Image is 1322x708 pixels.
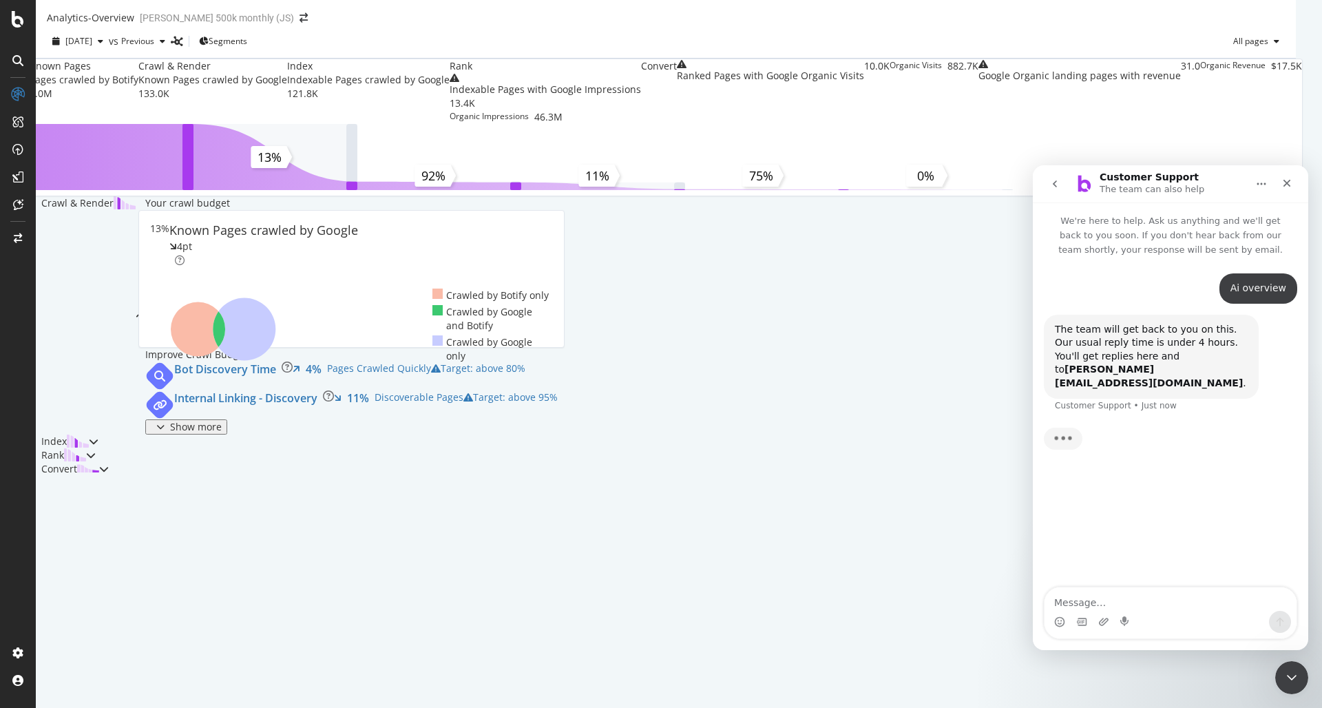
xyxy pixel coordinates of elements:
div: Internal Linking - Discovery [174,391,317,419]
div: Organic Impressions [450,110,529,124]
text: 0% [917,167,934,184]
button: [DATE] [47,30,109,52]
div: Crawl & Render [138,59,211,73]
img: block-icon [77,462,99,475]
div: Crawled by Google only [432,335,554,363]
div: Organic Revenue [1200,59,1266,124]
div: Discoverable Pages [375,391,463,419]
div: Crawled by Botify only [432,289,549,302]
div: 1.0M [30,87,138,101]
img: block-icon [114,196,136,209]
span: All pages [1233,35,1268,47]
text: 92% [421,167,445,184]
div: Ranked Pages with Google Organic Visits [677,69,864,83]
div: Crawled by Google and Botify [432,305,554,333]
button: Show more [145,419,227,435]
img: block-icon [67,435,89,448]
button: Segments [195,34,251,48]
div: Index [287,59,313,73]
div: Indexable Pages crawled by Google [287,73,450,87]
button: Previous [121,30,171,52]
iframe: Intercom live chat [1275,661,1308,694]
div: Index [41,435,67,448]
div: 11% [347,391,369,406]
div: Show more [170,421,222,433]
div: Your crawl budget [145,196,230,210]
div: 4pt [177,240,192,253]
div: Analytics - Overview [47,11,134,25]
div: Improve Crawl Budget [145,348,558,362]
div: Rank [41,448,64,462]
div: Convert [641,59,677,73]
div: 31.0 [1181,59,1200,124]
div: Known Pages crawled by Google [138,73,287,87]
div: Crawl & Render [41,196,114,435]
text: 75% [749,167,773,184]
text: 13% [258,149,282,165]
span: 2025 Sep. 6th [65,35,92,47]
div: Organic Visits [890,59,942,124]
text: 11% [585,167,609,184]
a: Internal Linking - Discovery11%Discoverable Pageswarning label [145,391,558,419]
button: All pages [1233,30,1285,52]
div: 882.7K [947,59,978,124]
div: Known Pages [30,59,91,73]
div: Pages crawled by Botify [30,73,138,87]
div: Known Pages crawled by Google [169,222,358,240]
iframe: Intercom live chat [1033,165,1308,650]
div: 121.8K [287,87,450,101]
img: block-icon [64,448,86,461]
div: 46.3M [534,110,563,124]
div: 13% [150,222,169,267]
div: Convert [41,462,77,476]
div: 10.0K [864,59,890,124]
div: 13.4K [450,96,641,110]
div: arrow-right-arrow-left [300,13,308,23]
div: Indexable Pages with Google Impressions [450,83,641,96]
div: Google Organic landing pages with revenue [978,69,1181,83]
div: [PERSON_NAME] 500k monthly (JS) [140,11,294,25]
span: Segments [209,35,247,47]
div: Rank [450,59,472,73]
span: Previous [121,35,154,47]
div: $17.5K [1271,59,1302,124]
div: 133.0K [138,87,287,101]
span: vs [109,34,121,48]
span: Target: above 95% [473,391,558,404]
a: Bot Discovery Time4%Pages Crawled Quicklywarning label [145,362,558,391]
div: warning label [463,391,558,419]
